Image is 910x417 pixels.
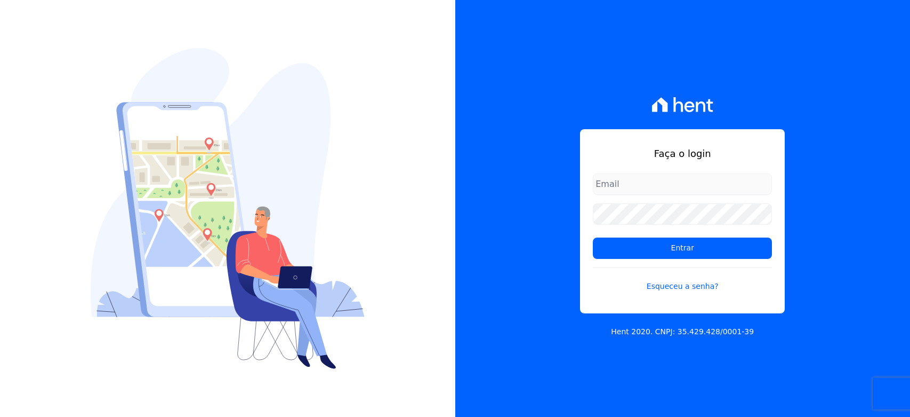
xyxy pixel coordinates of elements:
p: Hent 2020. CNPJ: 35.429.428/0001-39 [611,326,754,337]
input: Email [593,174,772,195]
a: Esqueceu a senha? [593,267,772,292]
h1: Faça o login [593,146,772,161]
input: Entrar [593,238,772,259]
img: Login [91,48,365,369]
